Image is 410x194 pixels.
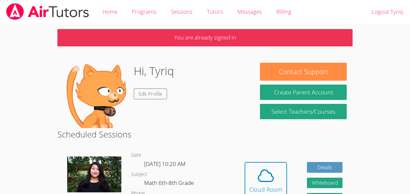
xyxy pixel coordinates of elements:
[249,185,282,194] div: Cloud Room
[6,3,90,20] img: airtutors_banner-c4298cdbf04f3fff15de1276eac7730deb9818008684d7c2e4769d2f7ddbe033.png
[131,151,141,159] dt: Date
[144,178,195,189] dd: Math 6th-8th Grade
[63,63,129,128] img: default.png
[131,170,147,179] dt: Subject
[57,29,353,46] p: You are already signed in
[67,156,121,193] img: IMG_0561.jpeg
[134,89,167,99] a: Edit Profile
[144,160,186,168] span: [DATE] 10:20 AM
[57,128,353,140] h2: Scheduled Sessions
[260,85,346,100] button: Create Parent Account
[260,63,346,81] button: Contact Support
[134,63,174,79] h1: Hi, Tyriq
[307,178,343,188] button: Whiteboard
[237,8,262,15] span: Messages
[307,162,343,173] a: Details
[260,104,346,119] a: Select Teachers/Courses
